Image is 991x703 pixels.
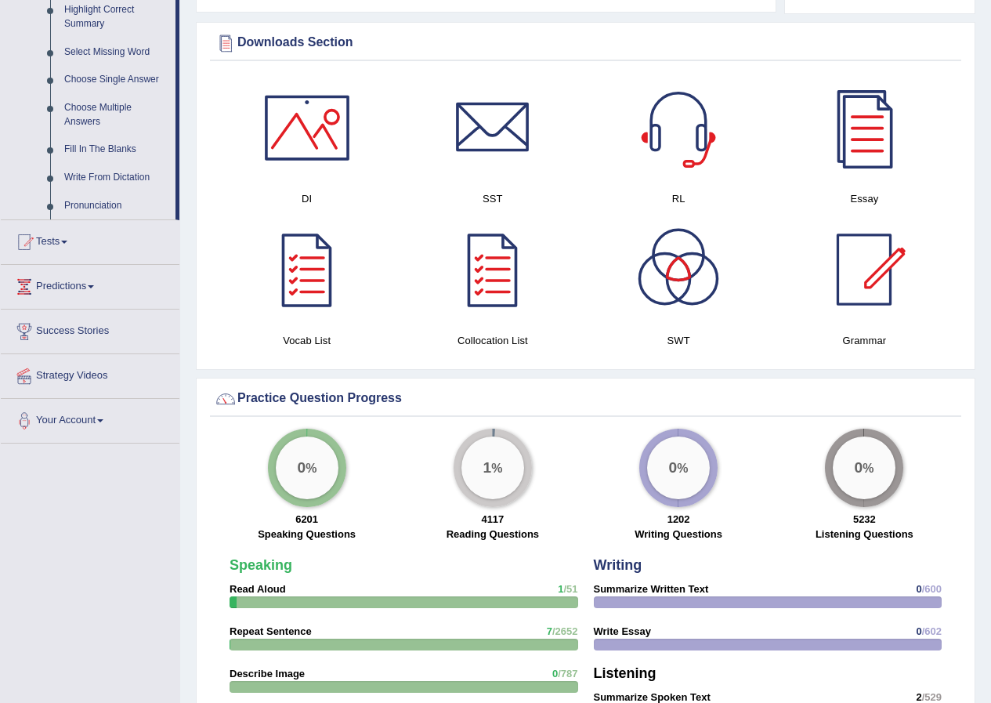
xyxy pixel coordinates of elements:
[222,190,392,207] h4: DI
[1,310,179,349] a: Success Stories
[258,527,356,542] label: Speaking Questions
[779,332,949,349] h4: Grammar
[594,190,764,207] h4: RL
[297,459,306,477] big: 0
[230,557,292,573] strong: Speaking
[222,332,392,349] h4: Vocab List
[922,583,942,595] span: /600
[594,583,709,595] strong: Summarize Written Text
[230,583,286,595] strong: Read Aloud
[816,527,913,542] label: Listening Questions
[563,583,577,595] span: /51
[230,668,305,679] strong: Describe Image
[916,583,921,595] span: 0
[558,583,563,595] span: 1
[853,513,876,525] strong: 5232
[667,513,690,525] strong: 1202
[916,691,921,703] span: 2
[922,625,942,637] span: /602
[57,66,175,94] a: Choose Single Answer
[214,31,957,55] div: Downloads Section
[57,164,175,192] a: Write From Dictation
[1,399,179,438] a: Your Account
[230,625,312,637] strong: Repeat Sentence
[1,265,179,304] a: Predictions
[57,192,175,220] a: Pronunciation
[855,459,863,477] big: 0
[481,513,504,525] strong: 4117
[594,557,642,573] strong: Writing
[276,437,338,499] div: %
[647,437,710,499] div: %
[635,527,722,542] label: Writing Questions
[922,691,942,703] span: /529
[833,437,895,499] div: %
[214,387,957,411] div: Practice Question Progress
[916,625,921,637] span: 0
[552,668,558,679] span: 0
[558,668,577,679] span: /787
[483,459,491,477] big: 1
[461,437,524,499] div: %
[1,354,179,393] a: Strategy Videos
[547,625,552,637] span: 7
[57,136,175,164] a: Fill In The Blanks
[594,332,764,349] h4: SWT
[779,190,949,207] h4: Essay
[295,513,318,525] strong: 6201
[552,625,578,637] span: /2652
[669,459,678,477] big: 0
[407,190,577,207] h4: SST
[594,625,651,637] strong: Write Essay
[447,527,539,542] label: Reading Questions
[407,332,577,349] h4: Collocation List
[594,665,656,681] strong: Listening
[57,94,175,136] a: Choose Multiple Answers
[57,38,175,67] a: Select Missing Word
[594,691,711,703] strong: Summarize Spoken Text
[1,220,179,259] a: Tests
